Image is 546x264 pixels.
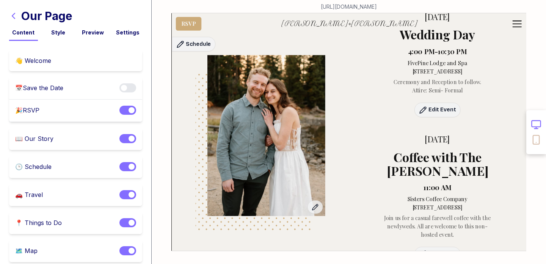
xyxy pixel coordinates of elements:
div: 🎉 RSVP [15,106,39,116]
div: 🗺️ Map [15,246,38,256]
div: [STREET_ADDRESS] [380,67,496,75]
span: Schedule [186,40,211,48]
div: 11:00 AM [380,183,496,192]
span: Ceremony and Reception to follow. [394,78,481,86]
button: Edit Event [414,247,461,261]
h1: Our Page [21,9,72,23]
button: Edit Event [414,102,461,117]
div: 🕒 Schedule [15,162,52,172]
span: Join us for a casual farewell coffee with the newlyweds. All are welcome to this non-hosted event. [384,214,492,238]
span: Wedding Day [400,27,475,41]
span: Edit Event [428,250,456,258]
div: FivePine Lodge and Spa [380,59,496,67]
div: Style [44,29,73,36]
div: Sisters Coffee Company [380,195,496,203]
div: Settings [113,29,142,36]
button: Schedule [172,37,215,52]
span: Edit Event [428,106,456,114]
div: 📍 Things to Do [15,218,62,228]
div: 📖 Our Story [15,134,53,144]
div: [DATE] [380,133,496,144]
div: Content [9,29,38,36]
div: [STREET_ADDRESS] [380,203,496,211]
span: Attire: Semi- Formal [412,86,463,94]
div: 4:00 PM - 10:30 PM [380,47,496,56]
span: [PERSON_NAME] + [PERSON_NAME] [281,20,418,27]
div: 🚗 Travel [15,190,43,200]
img: Image [202,21,332,216]
span: Coffee with The [PERSON_NAME] [380,150,496,177]
a: RSVP [176,17,202,31]
div: 👋 Welcome [15,56,51,65]
div: 📅 Save the Date [15,83,63,93]
div: Preview [79,29,108,36]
